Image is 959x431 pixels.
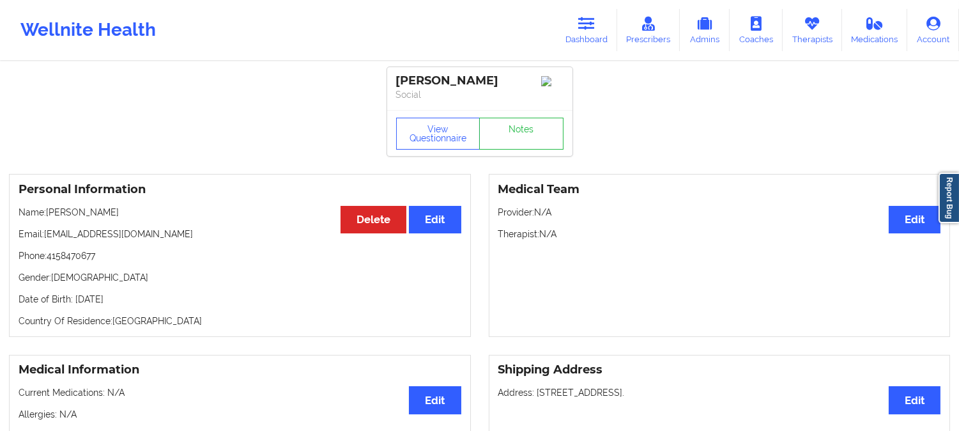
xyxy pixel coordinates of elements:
[479,118,564,150] a: Notes
[19,363,461,377] h3: Medical Information
[19,271,461,284] p: Gender: [DEMOGRAPHIC_DATA]
[409,206,461,233] button: Edit
[19,408,461,421] p: Allergies: N/A
[19,228,461,240] p: Email: [EMAIL_ADDRESS][DOMAIN_NAME]
[783,9,842,51] a: Therapists
[498,206,941,219] p: Provider: N/A
[617,9,680,51] a: Prescribers
[907,9,959,51] a: Account
[19,293,461,306] p: Date of Birth: [DATE]
[680,9,730,51] a: Admins
[889,206,940,233] button: Edit
[19,182,461,197] h3: Personal Information
[842,9,908,51] a: Medications
[498,363,941,377] h3: Shipping Address
[498,228,941,240] p: Therapist: N/A
[730,9,783,51] a: Coaches
[939,173,959,223] a: Report Bug
[498,182,941,197] h3: Medical Team
[556,9,617,51] a: Dashboard
[19,315,461,327] p: Country Of Residence: [GEOGRAPHIC_DATA]
[396,118,480,150] button: View Questionnaire
[396,74,564,88] div: [PERSON_NAME]
[541,76,564,86] img: Image%2Fplaceholer-image.png
[498,386,941,399] p: Address: [STREET_ADDRESS].
[19,206,461,219] p: Name: [PERSON_NAME]
[19,386,461,399] p: Current Medications: N/A
[889,386,940,414] button: Edit
[19,249,461,262] p: Phone: 4158470677
[396,88,564,101] p: Social
[409,386,461,414] button: Edit
[341,206,406,233] button: Delete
